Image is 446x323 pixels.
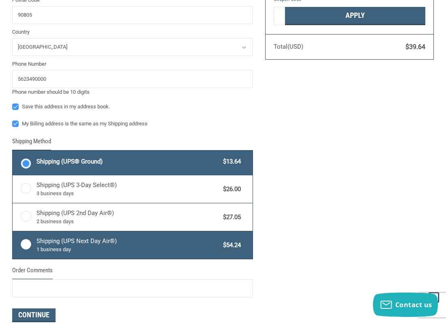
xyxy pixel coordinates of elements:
[12,103,253,110] label: Save this address in my address book.
[12,121,253,127] label: My Billing address is the same as my Shipping address
[36,189,219,198] span: 3 business days
[12,308,56,322] button: Continue
[219,185,241,194] span: $26.00
[219,213,241,222] span: $27.05
[219,157,241,166] span: $13.64
[36,181,219,198] span: Shipping (UPS 3-Day Select®)
[395,300,432,309] span: Contact us
[36,245,219,254] span: 1 business day
[373,293,438,317] button: Contact us
[285,7,426,25] button: Apply
[36,157,219,166] span: Shipping (UPS® Ground)
[12,60,253,68] label: Phone Number
[219,241,241,250] span: $54.24
[36,217,219,226] span: 2 business days
[274,43,303,50] span: Total (USD)
[12,28,253,36] label: Country
[12,137,51,150] legend: Shipping Method
[36,237,219,254] span: Shipping (UPS Next Day Air®)
[274,7,285,25] input: Gift Certificate or Coupon Code
[12,88,253,96] div: Phone number should be 10 digits
[12,266,53,279] legend: Order Comments
[36,209,219,226] span: Shipping (UPS 2nd Day Air®)
[405,43,425,51] span: $39.64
